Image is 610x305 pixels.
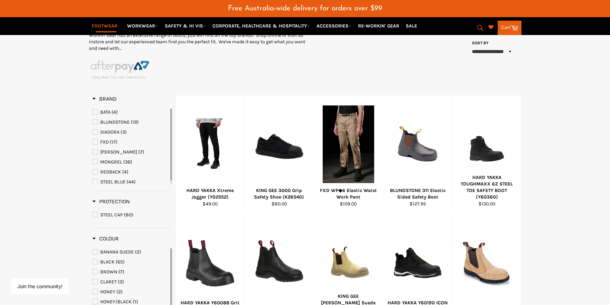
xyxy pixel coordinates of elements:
[118,269,124,275] span: (7)
[110,139,117,145] span: (17)
[318,187,379,201] div: FXD WP◆6 Elastic Waist Work Pant
[92,258,169,266] a: BLACK
[100,279,117,285] span: CLARET
[100,249,134,255] span: BANANA SUEDE
[100,179,126,185] span: STEEL BLUE
[100,259,115,265] span: BLACK
[388,187,448,201] div: BLUNDSTONE 311 Elastic Sided Safety Boot
[89,32,305,52] p: Workin' Gear has an extensive range of boots, you will find all the top brands! Shop online or vi...
[180,187,240,201] div: HARD YAKKA Xtreme Jogger (Y02552)
[100,289,115,295] span: HONEY
[100,139,109,145] span: FXD
[92,109,169,116] a: BATA
[92,118,169,126] a: BLUNDSTONE
[92,178,169,186] a: STEEL BLUE
[131,119,139,125] span: (19)
[112,109,118,115] span: (4)
[92,235,119,242] h3: Colour
[92,248,169,256] a: BANANA SUEDE
[124,20,161,32] a: WORKWEAR
[498,21,521,35] a: Cart
[162,20,209,32] a: SAFETY & HI VIS
[92,128,169,136] a: DIADORA
[100,299,132,305] span: HONEY/BLACK
[118,279,124,285] span: (3)
[92,158,169,166] a: MONGREL
[92,268,169,276] a: BROWN
[100,109,111,115] span: BATA
[175,95,245,214] a: HARD YAKKA Xtreme Jogger (Y02552)HARD YAKKA Xtreme Jogger (Y02552)$49.00
[92,138,169,146] a: FXD
[116,289,123,295] span: (2)
[100,149,137,155] span: [PERSON_NAME]
[355,20,402,32] a: RE-WORKIN' GEAR
[452,95,521,214] a: HARD YAKKA TOUGHMAXX 6Z STEEL TOE SAFETY BOOT (Y60360)HARD YAKKA TOUGHMAXX 6Z STEEL TOE SAFETY BO...
[92,211,172,219] a: STEEL CAP
[100,129,119,135] span: DIADORA
[133,299,138,305] span: (1)
[314,95,383,214] a: FXD WP◆6 Elastic Waist Work PantFXD WP◆6 Elastic Waist Work Pant$109.00
[135,249,141,255] span: (2)
[116,259,125,265] span: (65)
[100,269,117,275] span: BROWN
[92,168,169,176] a: REDBACK
[100,119,130,125] span: BLUNDSTONE
[138,149,144,155] span: (7)
[17,283,62,289] button: Join the community!
[228,5,382,12] span: Free Australia-wide delivery for orders over $99
[92,288,169,296] a: HONEY
[92,148,169,156] a: MACK
[403,20,420,32] a: SALE
[127,179,136,185] span: (44)
[244,95,314,214] a: KING GEE 3000 Grip Safety Shoe (K26540)KING GEE 3000 Grip Safety Shoe (K26540)$80.00
[314,20,354,32] a: ACCESSORIES
[89,20,123,32] a: FOOTWEAR
[249,187,310,201] div: KING GEE 3000 Grip Safety Shoe (K26540)
[92,278,169,286] a: CLARET
[383,95,452,214] a: BLUNDSTONE 311 Elastic Sided Safety BootBLUNDSTONE 311 Elastic Sided Safety Boot$127.95
[470,40,489,46] label: Sort by
[210,20,313,32] a: CORPORATE, HEALTHCARE & HOSPITALITY
[122,169,128,175] span: (4)
[123,159,132,165] span: (36)
[100,169,121,175] span: REDBACK
[457,174,517,201] div: HARD YAKKA TOUGHMAXX 6Z STEEL TOE SAFETY BOOT (Y60360)
[92,198,130,205] h3: Protection
[124,212,133,218] span: (80)
[100,159,122,165] span: MONGREL
[120,129,127,135] span: (3)
[100,212,123,218] span: STEEL CAP
[92,95,117,102] h3: Brand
